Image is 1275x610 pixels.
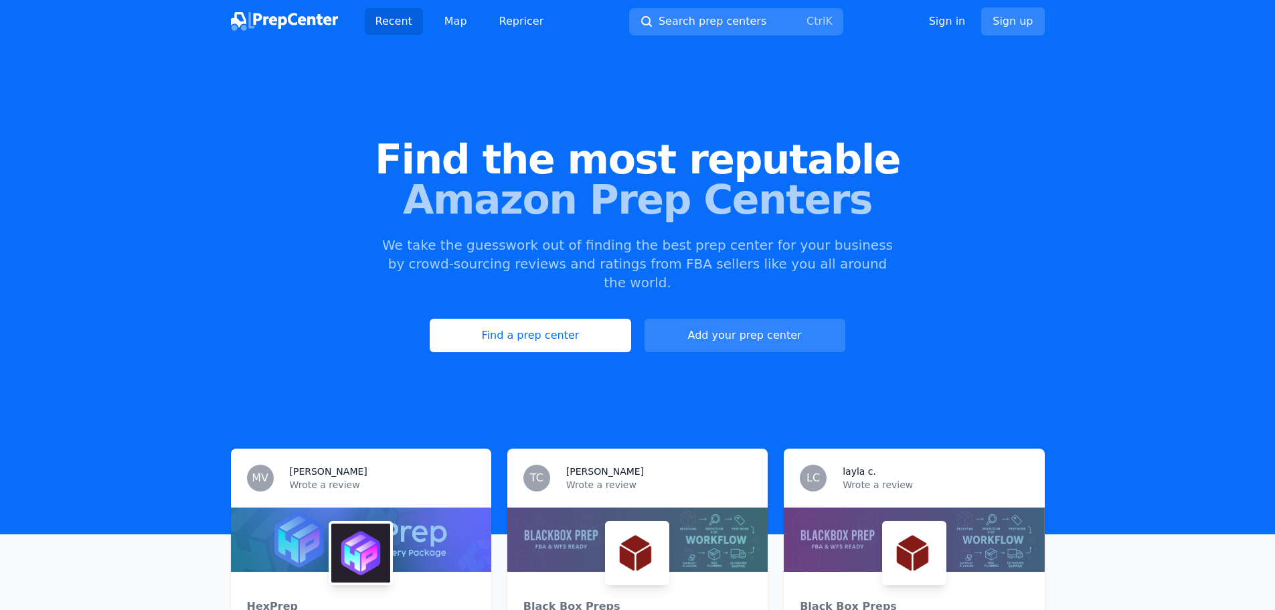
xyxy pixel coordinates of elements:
span: LC [806,473,820,483]
p: Wrote a review [566,478,752,491]
p: We take the guesswork out of finding the best prep center for your business by crowd-sourcing rev... [381,236,895,292]
a: Find a prep center [430,319,630,352]
span: Amazon Prep Centers [21,179,1254,220]
kbd: Ctrl [806,15,825,27]
span: MV [252,473,268,483]
a: Repricer [489,8,555,35]
a: Sign up [981,7,1044,35]
a: Add your prep center [645,319,845,352]
kbd: K [825,15,833,27]
span: Search prep centers [659,13,766,29]
button: Search prep centersCtrlK [629,8,843,35]
h3: [PERSON_NAME] [290,465,367,478]
a: Map [434,8,478,35]
img: HexPrep [331,524,390,583]
p: Wrote a review [290,478,475,491]
img: Black Box Preps [608,524,667,583]
a: Sign in [929,13,966,29]
span: Find the most reputable [21,139,1254,179]
img: Black Box Preps [885,524,944,583]
span: TC [530,473,543,483]
a: Recent [365,8,423,35]
h3: layla c. [843,465,876,478]
p: Wrote a review [843,478,1028,491]
img: PrepCenter [231,12,338,31]
h3: [PERSON_NAME] [566,465,644,478]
